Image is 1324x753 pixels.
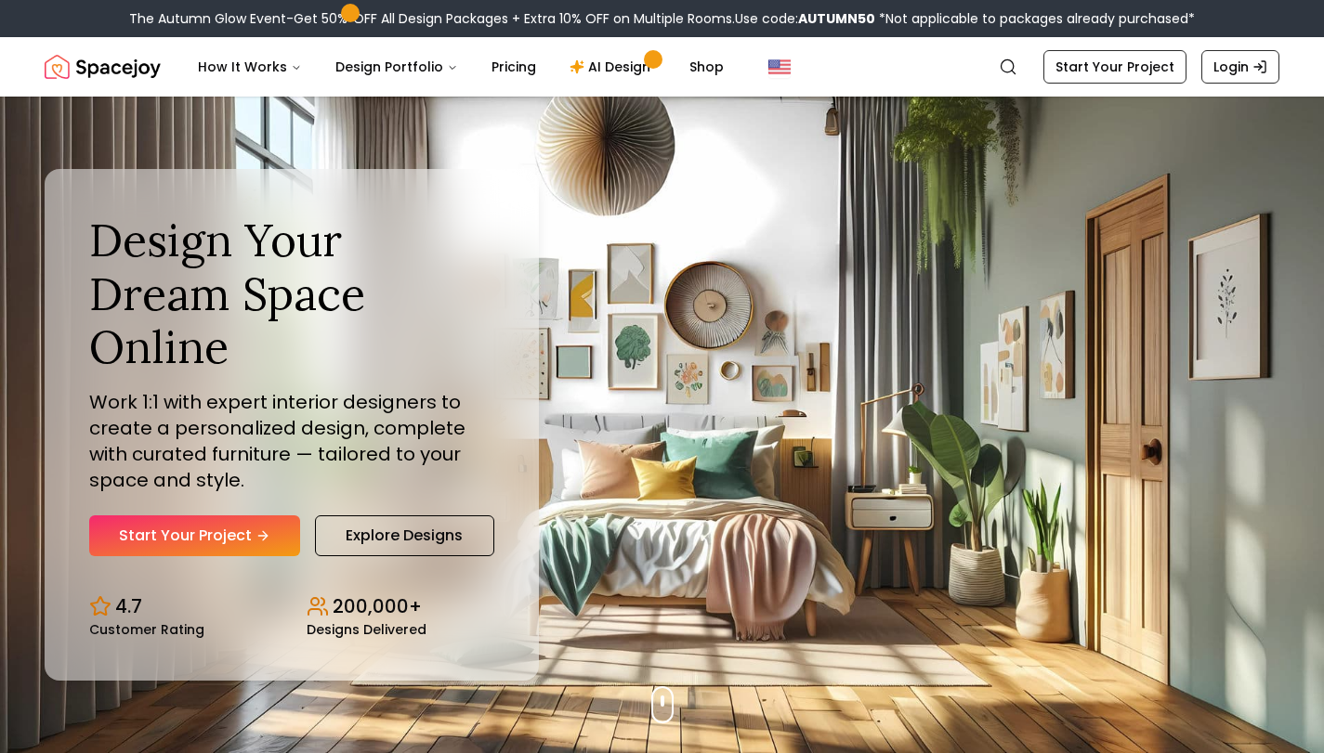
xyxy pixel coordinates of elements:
[183,48,317,85] button: How It Works
[477,48,551,85] a: Pricing
[89,578,494,636] div: Design stats
[89,214,494,374] h1: Design Your Dream Space Online
[675,48,739,85] a: Shop
[183,48,739,85] nav: Main
[307,623,426,636] small: Designs Delivered
[89,515,300,556] a: Start Your Project
[45,48,161,85] a: Spacejoy
[45,37,1279,97] nav: Global
[768,56,791,78] img: United States
[875,9,1195,28] span: *Not applicable to packages already purchased*
[129,9,1195,28] div: The Autumn Glow Event-Get 50% OFF All Design Packages + Extra 10% OFF on Multiple Rooms.
[315,515,494,556] a: Explore Designs
[798,9,875,28] b: AUTUMN50
[1043,50,1186,84] a: Start Your Project
[555,48,671,85] a: AI Design
[333,593,422,619] p: 200,000+
[1201,50,1279,84] a: Login
[321,48,473,85] button: Design Portfolio
[115,593,142,619] p: 4.7
[735,9,875,28] span: Use code:
[45,48,161,85] img: Spacejoy Logo
[89,389,494,493] p: Work 1:1 with expert interior designers to create a personalized design, complete with curated fu...
[89,623,204,636] small: Customer Rating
